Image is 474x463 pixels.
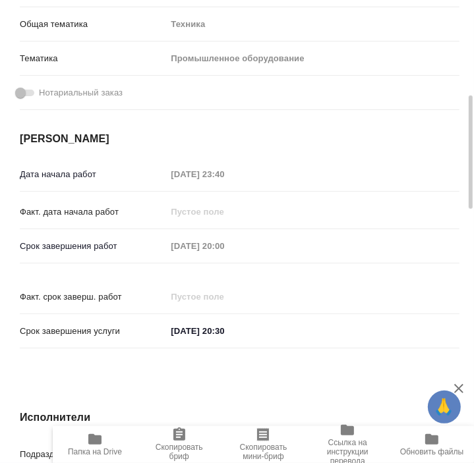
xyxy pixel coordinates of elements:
[166,13,459,36] div: Техника
[20,131,459,147] h4: [PERSON_NAME]
[166,287,281,306] input: Пустое поле
[166,202,281,221] input: Пустое поле
[20,18,166,31] p: Общая тематика
[20,240,166,253] p: Срок завершения работ
[390,426,474,463] button: Обновить файлы
[68,447,122,456] span: Папка на Drive
[20,205,166,219] p: Факт. дата начала работ
[166,47,459,70] div: Промышленное оборудование
[229,443,298,461] span: Скопировать мини-бриф
[20,410,459,425] h4: Исполнители
[137,426,222,463] button: Скопировать бриф
[39,86,123,99] span: Нотариальный заказ
[20,290,166,304] p: Факт. срок заверш. работ
[20,52,166,65] p: Тематика
[145,443,214,461] span: Скопировать бриф
[166,165,281,184] input: Пустое поле
[166,321,281,340] input: ✎ Введи что-нибудь
[20,325,166,338] p: Срок завершения услуги
[400,447,464,456] span: Обновить файлы
[166,236,281,256] input: Пустое поле
[428,391,461,423] button: 🙏
[222,426,306,463] button: Скопировать мини-бриф
[20,168,166,181] p: Дата начала работ
[305,426,390,463] button: Ссылка на инструкции перевода
[53,426,137,463] button: Папка на Drive
[433,393,456,421] span: 🙏
[20,448,166,461] p: Подразделение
